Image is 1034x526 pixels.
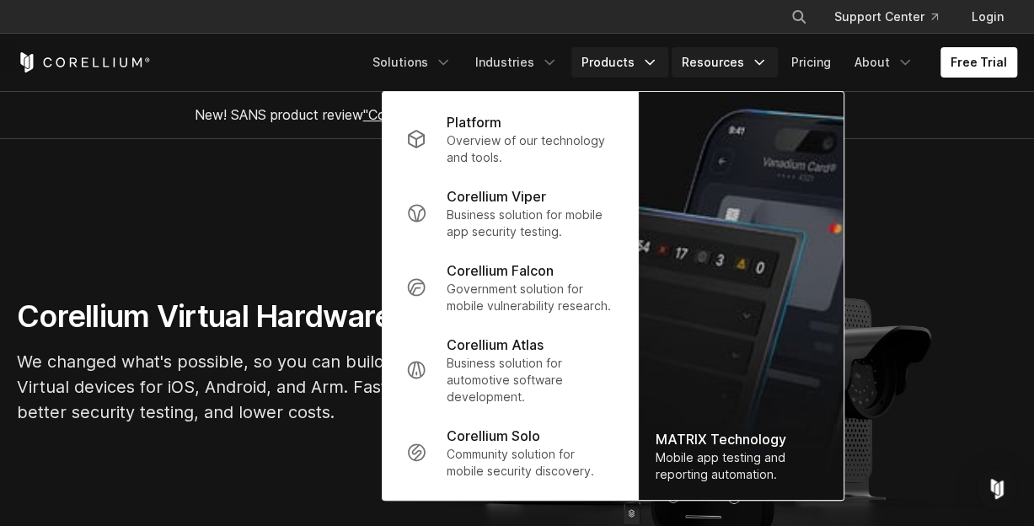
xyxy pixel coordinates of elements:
p: We changed what's possible, so you can build what's next. Virtual devices for iOS, Android, and A... [17,349,522,425]
p: Corellium Solo [447,426,540,446]
div: Open Intercom Messenger [977,469,1017,509]
a: Solutions [362,47,462,78]
a: Support Center [821,2,951,32]
a: Corellium Falcon Government solution for mobile vulnerability research. [393,250,628,325]
a: "Collaborative Mobile App Security Development and Analysis" [363,106,752,123]
a: Platform Overview of our technology and tools. [393,102,628,176]
p: Corellium Falcon [447,260,554,281]
a: Free Trial [940,47,1017,78]
div: MATRIX Technology [656,429,827,449]
a: Corellium Atlas Business solution for automotive software development. [393,325,628,416]
img: Matrix_WebNav_1x [639,92,844,500]
a: Login [958,2,1017,32]
p: Corellium Atlas [447,335,544,355]
p: Platform [447,112,501,132]
p: Corellium Viper [447,186,546,207]
p: Business solution for automotive software development. [447,355,614,405]
a: Corellium Solo Community solution for mobile security discovery. [393,416,628,490]
a: About [844,47,924,78]
a: Industries [465,47,568,78]
a: Products [571,47,668,78]
a: Corellium Viper Business solution for mobile app security testing. [393,176,628,250]
div: Navigation Menu [362,47,1017,78]
p: Overview of our technology and tools. [447,132,614,166]
div: Mobile app testing and reporting automation. [656,449,827,483]
a: MATRIX Technology Mobile app testing and reporting automation. [639,92,844,500]
button: Search [784,2,814,32]
div: Navigation Menu [770,2,1017,32]
span: New! SANS product review now available. [195,106,840,123]
p: Business solution for mobile app security testing. [447,207,614,240]
a: Corellium Home [17,52,151,72]
a: Pricing [781,47,841,78]
h1: Corellium Virtual Hardware [17,298,522,335]
a: Resources [672,47,778,78]
p: Community solution for mobile security discovery. [447,446,614,480]
p: Government solution for mobile vulnerability research. [447,281,614,314]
